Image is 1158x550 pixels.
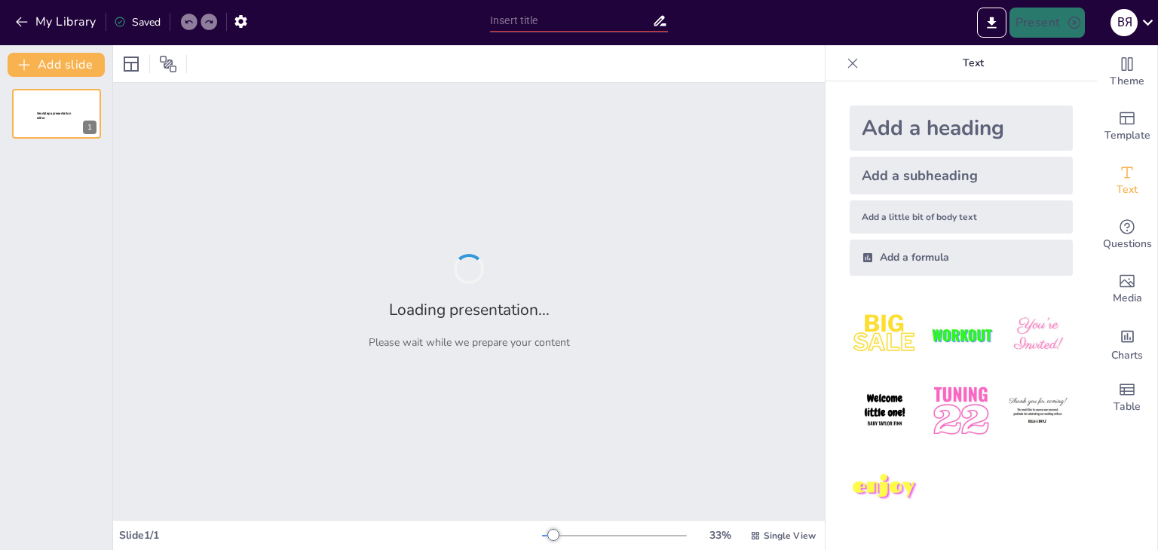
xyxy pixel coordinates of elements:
div: В Я [1111,9,1138,36]
span: Charts [1111,347,1143,364]
span: Questions [1103,236,1152,252]
button: Present [1009,8,1085,38]
span: Single View [764,530,816,542]
div: 1 [12,89,101,139]
div: Get real-time input from your audience [1097,208,1157,262]
div: Add a little bit of body text [850,200,1073,234]
button: Add slide [8,53,105,77]
p: Please wait while we prepare your content [369,335,570,350]
div: Add charts and graphs [1097,316,1157,371]
div: Saved [114,15,161,29]
div: Change the overall theme [1097,45,1157,99]
img: 7.jpeg [850,453,920,523]
div: Slide 1 / 1 [119,528,542,542]
img: 2.jpeg [926,300,996,370]
img: 1.jpeg [850,300,920,370]
img: 6.jpeg [1003,376,1073,446]
h2: Loading presentation... [389,299,550,320]
span: Sendsteps presentation editor [37,112,71,120]
div: Add a formula [850,240,1073,276]
div: Layout [119,52,143,76]
button: My Library [11,10,103,34]
div: Add a heading [850,105,1073,151]
span: Text [1117,182,1138,198]
img: 5.jpeg [926,376,996,446]
div: Add text boxes [1097,154,1157,208]
div: Add a table [1097,371,1157,425]
div: 33 % [702,528,738,542]
input: Insert title [490,10,652,32]
img: 4.jpeg [850,376,920,446]
span: Position [159,55,177,73]
span: Template [1104,127,1150,144]
button: Export to PowerPoint [977,8,1006,38]
span: Media [1113,290,1142,307]
p: Text [865,45,1082,81]
button: В Я [1111,8,1138,38]
div: 1 [83,121,96,134]
span: Table [1114,399,1141,415]
div: Add images, graphics, shapes or video [1097,262,1157,316]
img: 3.jpeg [1003,300,1073,370]
div: Add ready made slides [1097,99,1157,154]
span: Theme [1110,73,1144,90]
div: Add a subheading [850,157,1073,194]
